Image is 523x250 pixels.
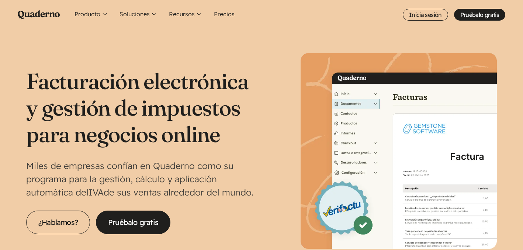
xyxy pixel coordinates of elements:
[96,211,170,234] a: Pruébalo gratis
[454,9,505,21] a: Pruébalo gratis
[26,211,90,234] a: ¿Hablamos?
[26,68,261,147] h1: Facturación electrónica y gestión de impuestos para negocios online
[26,159,261,199] p: Miles de empresas confían en Quaderno como su programa para la gestión, cálculo y aplicación auto...
[403,9,448,21] a: Inicia sesión
[301,53,497,249] img: Interfaz de Quaderno mostrando la página Factura con el distintivo Verifactu
[89,187,104,198] abbr: Impuesto sobre el Valor Añadido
